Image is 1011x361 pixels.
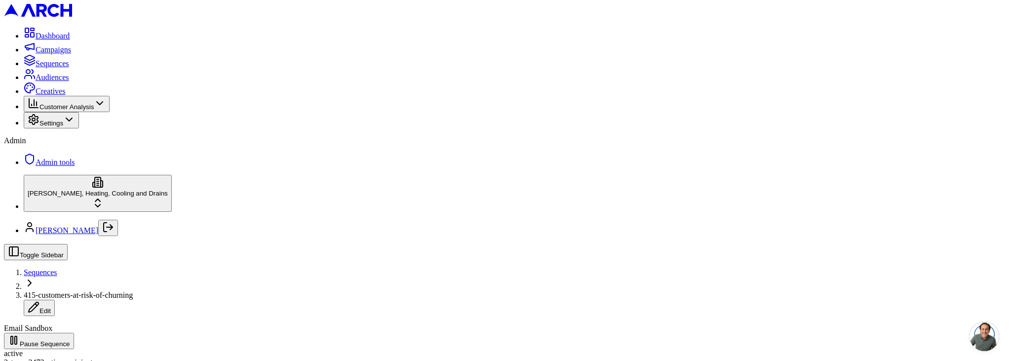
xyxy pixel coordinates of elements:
span: [PERSON_NAME], Heating, Cooling and Drains [28,190,168,197]
div: Open chat [970,321,999,351]
span: 415-customers-at-risk-of-churning [24,291,133,299]
span: Audiences [36,73,69,81]
span: Admin tools [36,158,75,166]
a: Admin tools [24,158,75,166]
span: Creatives [36,87,65,95]
button: Log out [98,220,118,236]
div: Admin [4,136,1007,145]
div: Email Sandbox [4,324,1007,333]
a: Sequences [24,268,57,277]
button: Customer Analysis [24,96,110,112]
button: Edit [24,300,55,316]
button: Pause Sequence [4,333,74,349]
a: Audiences [24,73,69,81]
button: [PERSON_NAME], Heating, Cooling and Drains [24,175,172,212]
a: Creatives [24,87,65,95]
span: Dashboard [36,32,70,40]
a: Dashboard [24,32,70,40]
div: active [4,349,1007,358]
nav: breadcrumb [4,268,1007,316]
span: Customer Analysis [39,103,94,111]
span: Settings [39,120,63,127]
a: [PERSON_NAME] [36,226,98,235]
span: Edit [39,307,51,315]
span: Sequences [36,59,69,68]
button: Toggle Sidebar [4,244,68,260]
a: Sequences [24,59,69,68]
span: Toggle Sidebar [20,251,64,259]
button: Settings [24,112,79,128]
a: Campaigns [24,45,71,54]
span: Campaigns [36,45,71,54]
